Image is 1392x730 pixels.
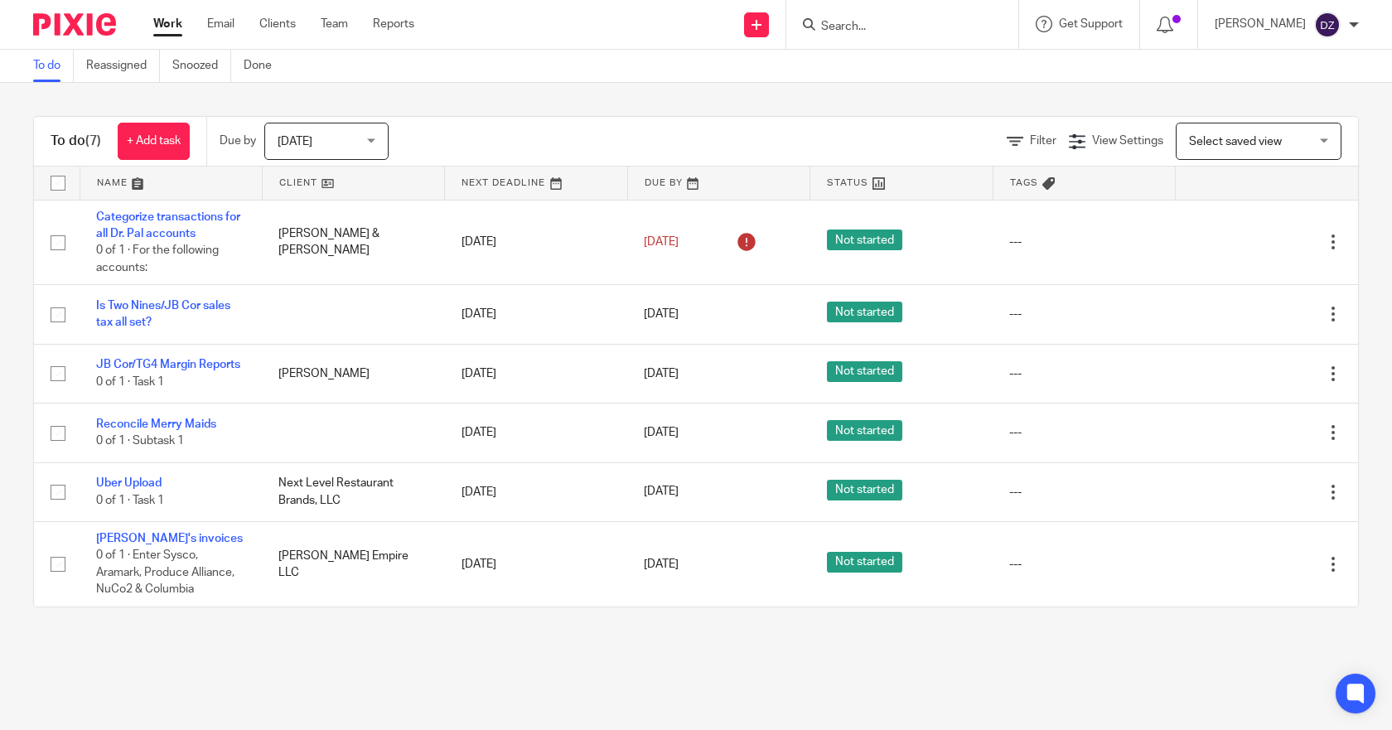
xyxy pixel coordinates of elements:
span: Not started [827,480,902,500]
span: [DATE] [644,486,679,498]
span: Not started [827,230,902,250]
a: Uber Upload [96,477,162,489]
td: [DATE] [445,285,627,344]
a: Team [321,16,348,32]
div: --- [1009,234,1158,250]
a: Reconcile Merry Maids [96,418,216,430]
a: [PERSON_NAME]'s invoices [96,533,243,544]
a: To do [33,50,74,82]
span: Not started [827,420,902,441]
span: Not started [827,302,902,322]
td: [PERSON_NAME] [262,344,444,403]
a: Reports [373,16,414,32]
span: View Settings [1092,135,1163,147]
span: 0 of 1 · Subtask 1 [96,435,184,447]
img: svg%3E [1314,12,1341,38]
td: [DATE] [445,462,627,521]
span: Not started [827,361,902,382]
p: Due by [220,133,256,149]
a: Email [207,16,234,32]
span: [DATE] [644,368,679,380]
div: --- [1009,484,1158,500]
td: [DATE] [445,521,627,607]
a: Clients [259,16,296,32]
span: Filter [1030,135,1056,147]
span: (7) [85,134,101,147]
h1: To do [51,133,101,150]
span: [DATE] [644,308,679,320]
span: 0 of 1 · Task 1 [96,495,164,506]
td: [DATE] [445,404,627,462]
span: 0 of 1 · For the following accounts: [96,244,219,273]
div: --- [1009,556,1158,573]
span: [DATE] [644,427,679,438]
td: [DATE] [445,200,627,285]
input: Search [819,20,969,35]
td: [PERSON_NAME] Empire LLC [262,521,444,607]
img: Pixie [33,13,116,36]
a: Reassigned [86,50,160,82]
a: Work [153,16,182,32]
a: + Add task [118,123,190,160]
a: Done [244,50,284,82]
span: 0 of 1 · Task 1 [96,376,164,388]
span: [DATE] [278,136,312,147]
span: 0 of 1 · Enter Sysco, Aramark, Produce Alliance, NuCo2 & Columbia [96,550,234,596]
div: --- [1009,424,1158,441]
a: Is Two Nines/JB Cor sales tax all set? [96,300,230,328]
div: --- [1009,365,1158,382]
span: Not started [827,552,902,573]
a: Snoozed [172,50,231,82]
span: Tags [1010,178,1038,187]
span: Get Support [1059,18,1123,30]
a: Categorize transactions for all Dr. Pal accounts [96,211,240,239]
td: [DATE] [445,344,627,403]
div: --- [1009,306,1158,322]
p: [PERSON_NAME] [1215,16,1306,32]
span: [DATE] [644,236,679,248]
span: Select saved view [1189,136,1282,147]
td: Next Level Restaurant Brands, LLC [262,462,444,521]
span: [DATE] [644,558,679,570]
td: [PERSON_NAME] & [PERSON_NAME] [262,200,444,285]
a: JB Cor/TG4 Margin Reports [96,359,240,370]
